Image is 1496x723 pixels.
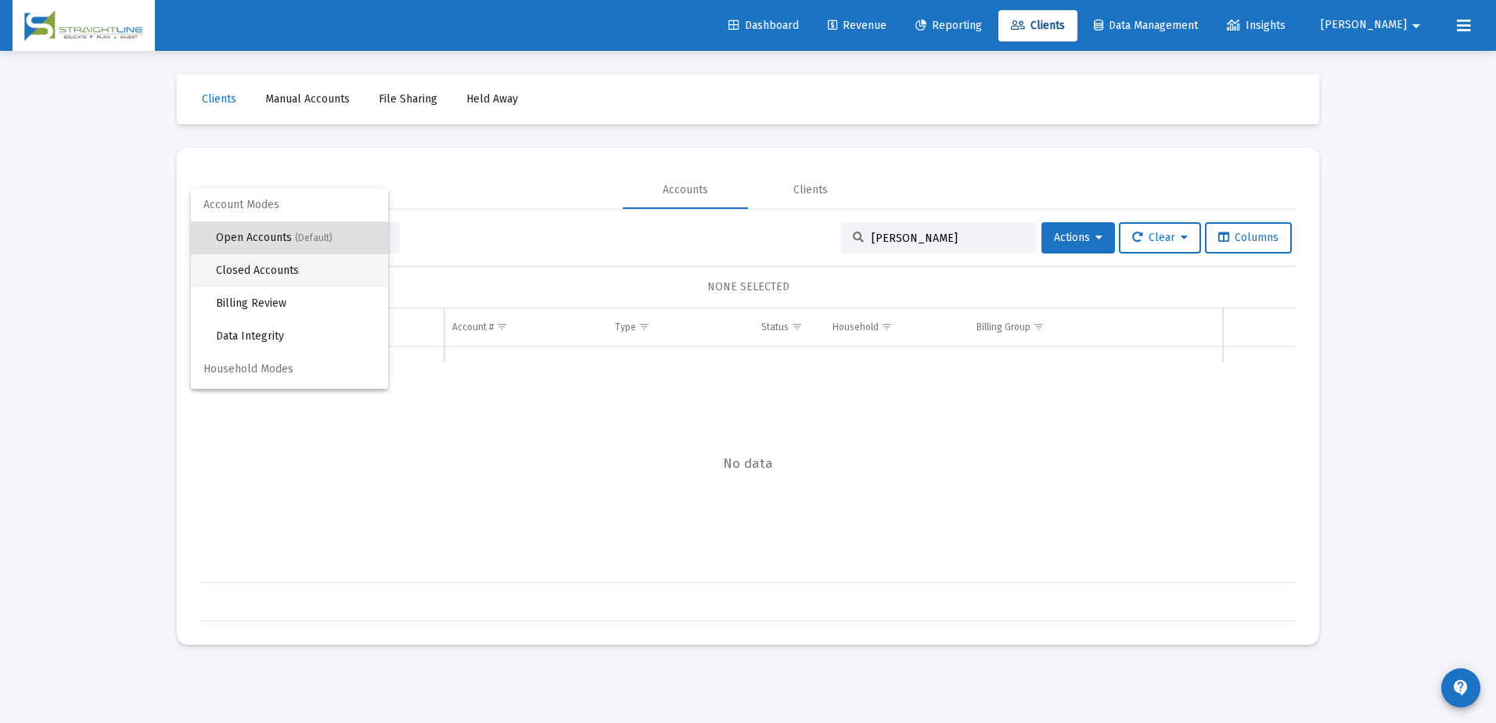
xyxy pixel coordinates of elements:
[216,320,376,353] span: Data Integrity
[191,189,388,221] span: Account Modes
[216,254,376,287] span: Closed Accounts
[216,221,376,254] span: Open Accounts
[295,232,333,243] span: (Default)
[191,353,388,386] span: Household Modes
[216,287,376,320] span: Billing Review
[216,386,376,419] span: Households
